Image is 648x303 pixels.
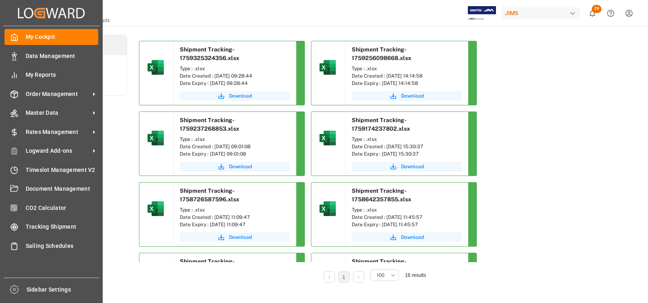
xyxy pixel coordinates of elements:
[26,71,99,79] span: My Reports
[318,128,337,148] img: microsoft-excel-2019--v1.png
[180,214,290,221] div: Date Created : [DATE] 11:09:47
[26,109,90,117] span: Master Data
[180,136,290,143] div: Type : .xlsx
[4,48,98,64] a: Data Management
[146,199,165,218] img: microsoft-excel-2019--v1.png
[352,221,462,228] div: Date Expiry : [DATE] 11:45:57
[180,143,290,150] div: Date Created : [DATE] 09:01:08
[180,150,290,158] div: Date Expiry : [DATE] 09:01:08
[229,92,252,100] span: Download
[324,271,335,283] li: Previous Page
[377,272,384,279] span: 100
[352,206,462,214] div: Type : .xlsx
[4,181,98,197] a: Document Management
[26,285,99,294] span: Sidebar Settings
[401,234,424,241] span: Download
[318,58,337,77] img: microsoft-excel-2019--v1.png
[146,128,165,148] img: microsoft-excel-2019--v1.png
[4,162,98,178] a: Timeslot Management V2
[180,80,290,87] div: Date Expiry : [DATE] 09:28:44
[180,258,236,273] span: Shipment Tracking-1758571191484.xlsx
[4,219,98,235] a: Tracking Shipment
[468,6,496,20] img: Exertis%20JAM%20-%20Email%20Logo.jpg_1722504956.jpg
[401,92,424,100] span: Download
[26,185,99,193] span: Document Management
[352,214,462,221] div: Date Created : [DATE] 11:45:57
[146,58,165,77] img: microsoft-excel-2019--v1.png
[180,187,239,203] span: Shipment Tracking-1758726587596.xlsx
[352,232,462,242] button: Download
[229,163,252,170] span: Download
[352,91,462,101] button: Download
[583,4,602,22] button: show 29 new notifications
[180,206,290,214] div: Type : .xlsx
[342,274,345,280] a: 1
[401,163,424,170] span: Download
[180,72,290,80] div: Date Created : [DATE] 09:28:44
[26,147,90,155] span: Logward Add-ons
[352,65,462,72] div: Type : .xlsx
[352,258,410,273] span: Shipment Tracking-1758049475787.xlsx
[4,29,98,45] a: My Cockpit
[180,91,290,101] button: Download
[352,187,411,203] span: Shipment Tracking-1758642357855.xlsx
[592,5,602,13] span: 29
[229,234,252,241] span: Download
[180,65,290,72] div: Type : .xlsx
[180,162,290,172] button: Download
[4,67,98,83] a: My Reports
[352,46,411,61] span: Shipment Tracking-1759256098668.xlsx
[352,162,462,172] button: Download
[180,232,290,242] button: Download
[352,150,462,158] div: Date Expiry : [DATE] 15:30:37
[352,72,462,80] div: Date Created : [DATE] 14:14:58
[352,117,410,132] span: Shipment Tracking-1759174237802.xlsx
[353,271,364,283] li: Next Page
[338,271,350,283] li: 1
[26,90,90,98] span: Order Management
[370,270,399,281] button: open menu
[352,80,462,87] div: Date Expiry : [DATE] 14:14:58
[26,242,99,250] span: Sailing Schedules
[26,204,99,212] span: CO2 Calculator
[180,221,290,228] div: Date Expiry : [DATE] 11:09:47
[502,5,583,21] button: JIMS
[602,4,620,22] button: Help Center
[318,199,337,218] img: microsoft-excel-2019--v1.png
[26,33,99,41] span: My Cockpit
[352,136,462,143] div: Type : .xlsx
[180,117,239,132] span: Shipment Tracking-1759237268853.xlsx
[502,7,580,19] div: JIMS
[26,166,99,174] span: Timeslot Management V2
[26,52,99,60] span: Data Management
[26,223,99,231] span: Tracking Shipment
[405,272,426,278] span: 16 results
[4,238,98,254] a: Sailing Schedules
[352,143,462,150] div: Date Created : [DATE] 15:30:37
[4,200,98,216] a: CO2 Calculator
[26,128,90,136] span: Rates Management
[180,46,239,61] span: Shipment Tracking-1759325324356.xlsx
